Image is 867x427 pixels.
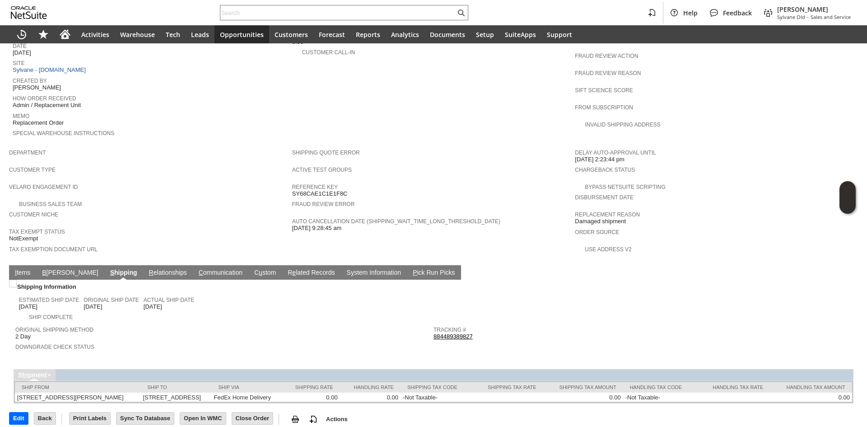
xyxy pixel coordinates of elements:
[13,78,47,84] a: Created By
[585,184,665,190] a: Bypass NetSuite Scripting
[430,30,465,39] span: Documents
[410,269,457,277] a: Pick Run Picks
[575,87,633,94] a: Sift Science Score
[575,229,619,235] a: Order Source
[456,7,466,18] svg: Search
[120,30,155,39] span: Warehouse
[9,229,65,235] a: Tax Exempt Status
[505,30,536,39] span: SuiteApps
[345,269,404,277] a: System Information
[220,7,456,18] input: Search
[9,150,46,156] a: Department
[144,297,194,303] a: Actual Ship Date
[322,416,351,422] a: Actions
[292,201,355,207] a: Fraud Review Error
[259,269,262,276] span: u
[285,269,337,277] a: Related Records
[541,25,578,43] a: Support
[704,385,763,390] div: Handling Tax Rate
[13,130,114,136] a: Special Warehouse Instructions
[108,269,140,277] a: Shipping
[147,385,205,390] div: Ship To
[15,393,140,402] td: [STREET_ADDRESS][PERSON_NAME]
[9,246,98,253] a: Tax Exemption Document URL
[683,9,698,17] span: Help
[34,413,56,424] input: Back
[15,269,17,276] span: I
[19,201,82,207] a: Business Sales Team
[60,29,70,40] svg: Home
[54,25,76,43] a: Home
[13,95,76,102] a: How Order Received
[350,25,386,43] a: Reports
[292,150,360,156] a: Shipping Quote Error
[117,413,174,424] input: Sync To Database
[723,9,752,17] span: Feedback
[433,327,466,333] a: Tracking #
[9,235,38,242] span: NotExempt
[15,282,430,292] div: Shipping Information
[547,30,572,39] span: Support
[84,297,139,303] a: Original Ship Date
[630,385,691,390] div: Handling Tax Code
[575,211,640,218] a: Replacement reason
[70,413,110,424] input: Print Labels
[575,194,634,201] a: Disbursement Date
[214,25,269,43] a: Opportunities
[186,25,214,43] a: Leads
[13,269,33,277] a: Items
[480,385,536,390] div: Shipping Tax Rate
[811,14,851,20] span: Sales and Service
[401,393,473,402] td: -Not Taxable-
[288,385,333,390] div: Shipping Rate
[292,167,352,173] a: Active Test Groups
[22,371,26,379] span: h
[313,25,350,43] a: Forecast
[585,246,631,253] a: Use Address V2
[33,25,54,43] div: Shortcuts
[22,385,134,390] div: Ship From
[292,184,338,190] a: Reference Key
[196,269,245,277] a: Communication
[40,269,100,277] a: B[PERSON_NAME]
[575,218,626,225] span: Damaged shipment
[340,393,401,402] td: 0.00
[147,269,189,277] a: Relationships
[575,156,625,163] span: [DATE] 2:23:44 pm
[308,414,319,425] img: add-record.svg
[777,385,845,390] div: Handling Tax Amount
[19,303,37,310] span: [DATE]
[16,29,27,40] svg: Recent Records
[9,280,17,287] img: Unchecked
[424,25,471,43] a: Documents
[839,181,856,214] iframe: Click here to launch Oracle Guided Learning Help Panel
[575,70,641,76] a: Fraud Review Reason
[770,393,852,402] td: 0.00
[15,327,93,333] a: Original Shipping Method
[84,303,102,310] span: [DATE]
[199,269,203,276] span: C
[252,269,278,277] a: Custom
[275,30,308,39] span: Customers
[585,122,660,128] a: Invalid Shipping Address
[144,303,162,310] span: [DATE]
[290,414,301,425] img: print.svg
[302,49,355,56] a: Customer Call-in
[219,385,275,390] div: Ship Via
[13,49,31,56] span: [DATE]
[29,314,73,320] a: Ship Complete
[76,25,115,43] a: Activities
[407,385,466,390] div: Shipping Tax Code
[292,218,500,225] a: Auto Cancellation Date (shipping_wait_time_long_threshold_date)
[351,269,354,276] span: y
[281,393,340,402] td: 0.00
[191,30,209,39] span: Leads
[471,25,499,43] a: Setup
[38,29,49,40] svg: Shortcuts
[292,190,348,197] span: SY68CAE1C1E1F8C
[13,119,64,127] span: Replacement Order
[212,393,282,402] td: FedEx Home Delivery
[232,413,273,424] input: Close Order
[180,413,226,424] input: Open In WMC
[13,113,29,119] a: Memo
